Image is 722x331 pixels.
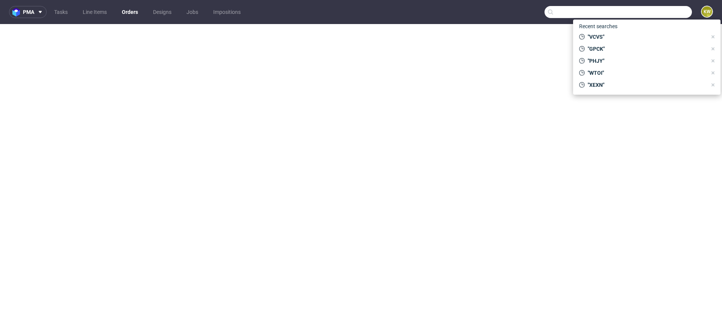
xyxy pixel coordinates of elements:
[78,6,111,18] a: Line Items
[50,6,72,18] a: Tasks
[576,20,620,32] span: Recent searches
[9,6,47,18] button: pma
[702,6,712,17] figcaption: KW
[585,45,707,53] span: "GPCK"
[585,33,707,41] span: "VCVS"
[117,6,143,18] a: Orders
[182,6,203,18] a: Jobs
[23,9,34,15] span: pma
[585,57,707,65] span: "PHJY"
[149,6,176,18] a: Designs
[209,6,245,18] a: Impositions
[12,8,23,17] img: logo
[585,69,707,77] span: "WTOI"
[585,81,707,89] span: "XEXN"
